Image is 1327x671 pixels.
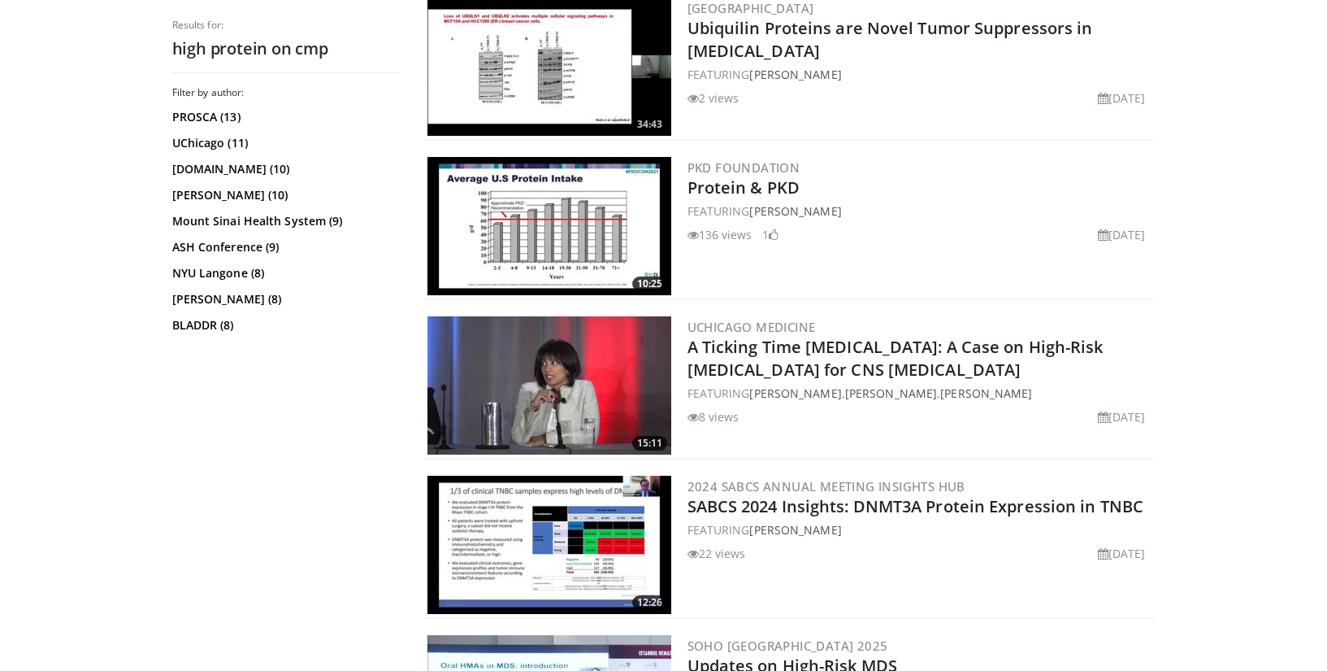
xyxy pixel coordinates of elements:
[172,291,396,307] a: [PERSON_NAME] (8)
[749,203,841,219] a: [PERSON_NAME]
[172,38,400,59] h2: high protein on cmp
[687,319,816,335] a: UChicago Medicine
[1098,408,1146,425] li: [DATE]
[687,336,1104,381] a: A Ticking Time [MEDICAL_DATA]: A Case on High-Risk [MEDICAL_DATA] for CNS [MEDICAL_DATA]
[749,386,841,401] a: [PERSON_NAME]
[172,19,400,32] p: Results for:
[687,638,888,654] a: SOHO [GEOGRAPHIC_DATA] 2025
[632,117,667,132] span: 34:43
[172,213,396,229] a: Mount Sinai Health System (9)
[1098,545,1146,562] li: [DATE]
[687,385,1152,402] div: FEATURING , ,
[427,316,671,455] img: e44cf35d-a621-4243-8743-c0da75390d22.300x170_q85_crop-smart_upscale.jpg
[427,476,671,614] a: 12:26
[632,595,667,610] span: 12:26
[687,545,746,562] li: 22 views
[172,317,396,333] a: BLADDR (8)
[687,66,1152,83] div: FEATURING
[172,161,396,177] a: [DOMAIN_NAME] (10)
[632,277,667,291] span: 10:25
[687,17,1093,62] a: Ubiquilin Proteins are Novel Tumor Suppressors in [MEDICAL_DATA]
[427,157,671,295] a: 10:25
[845,386,937,401] a: [PERSON_NAME]
[172,109,396,125] a: PROSCA (13)
[1098,89,1146,107] li: [DATE]
[687,226,752,243] li: 136 views
[427,157,671,295] img: 218b0268-8dbc-4bd4-84b6-8f2f0a9a4c89.300x170_q85_crop-smart_upscale.jpg
[687,478,965,495] a: 2024 SABCS Annual Meeting Insights Hub
[749,67,841,82] a: [PERSON_NAME]
[687,176,800,198] a: Protein & PKD
[687,159,800,176] a: PKD Foundation
[749,522,841,538] a: [PERSON_NAME]
[632,436,667,451] span: 15:11
[762,226,778,243] li: 1
[687,495,1143,517] a: SABCS 2024 Insights: DNMT3A Protein Expression in TNBC
[687,89,739,107] li: 2 views
[172,187,396,203] a: [PERSON_NAME] (10)
[172,135,396,151] a: UChicago (11)
[172,86,400,99] h3: Filter by author:
[427,476,671,614] img: d1d10ed8-b990-45a5-8140-984c98a2a8dc.300x170_q85_crop-smart_upscale.jpg
[687,203,1152,220] div: FEATURING
[687,408,739,425] li: 8 views
[172,265,396,281] a: NYU Langone (8)
[687,521,1152,538] div: FEATURING
[172,239,396,255] a: ASH Conference (9)
[940,386,1032,401] a: [PERSON_NAME]
[1098,226,1146,243] li: [DATE]
[427,316,671,455] a: 15:11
